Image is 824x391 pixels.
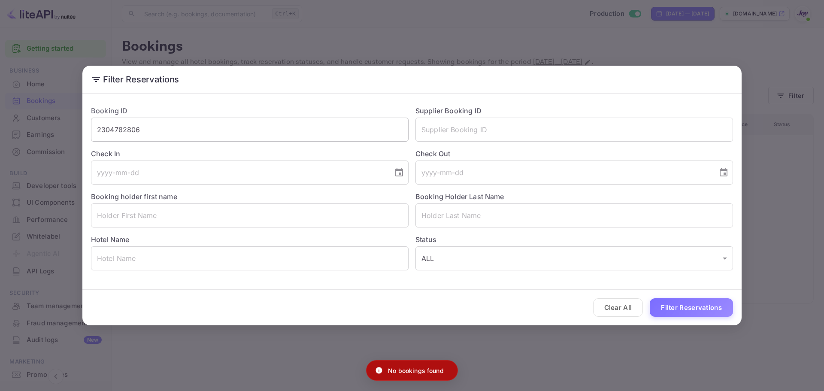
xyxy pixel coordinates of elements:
[415,161,712,185] input: yyyy-mm-dd
[650,298,733,317] button: Filter Reservations
[593,298,643,317] button: Clear All
[91,192,177,201] label: Booking holder first name
[391,164,408,181] button: Choose date
[715,164,732,181] button: Choose date
[91,235,130,244] label: Hotel Name
[415,106,482,115] label: Supplier Booking ID
[415,203,733,227] input: Holder Last Name
[82,66,742,93] h2: Filter Reservations
[388,366,444,375] p: No bookings found
[415,118,733,142] input: Supplier Booking ID
[91,106,128,115] label: Booking ID
[91,203,409,227] input: Holder First Name
[91,118,409,142] input: Booking ID
[415,234,733,245] label: Status
[415,149,733,159] label: Check Out
[91,149,409,159] label: Check In
[415,192,504,201] label: Booking Holder Last Name
[91,246,409,270] input: Hotel Name
[415,246,733,270] div: ALL
[91,161,387,185] input: yyyy-mm-dd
